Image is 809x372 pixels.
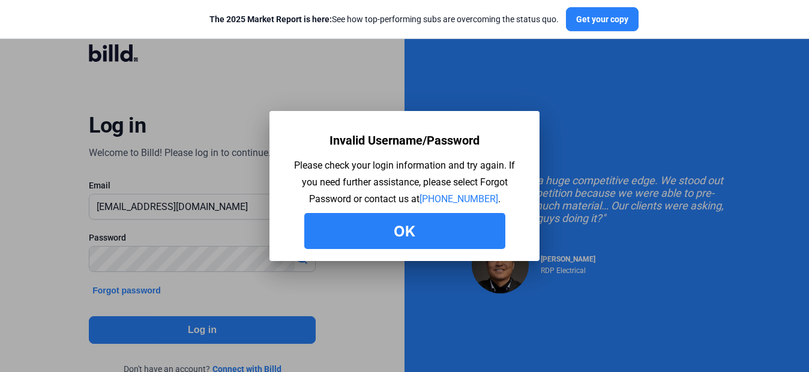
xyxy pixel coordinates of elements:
div: Invalid Username/Password [329,129,480,152]
div: Please check your login information and try again. If you need further assistance, please select ... [287,157,522,208]
span: The 2025 Market Report is here: [209,14,332,24]
a: [PHONE_NUMBER] [420,193,498,205]
button: Ok [304,213,505,249]
div: See how top-performing subs are overcoming the status quo. [209,13,559,25]
button: Get your copy [566,7,639,31]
